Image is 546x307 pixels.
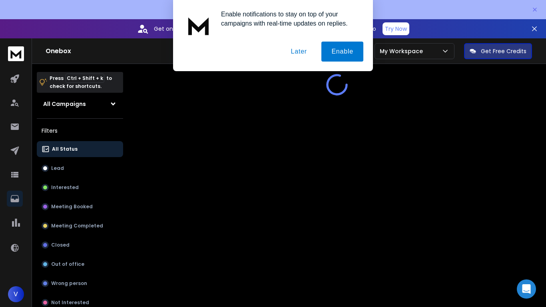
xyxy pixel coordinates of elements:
button: Interested [37,179,123,195]
button: Meeting Booked [37,199,123,215]
button: Wrong person [37,275,123,291]
h1: All Campaigns [43,100,86,108]
p: All Status [52,146,78,152]
button: Meeting Completed [37,218,123,234]
button: Lead [37,160,123,176]
p: Meeting Completed [51,223,103,229]
h3: Filters [37,125,123,136]
p: Out of office [51,261,84,267]
p: Interested [51,184,79,191]
button: V [8,286,24,302]
button: All Status [37,141,123,157]
div: Enable notifications to stay on top of your campaigns with real-time updates on replies. [215,10,363,28]
button: Closed [37,237,123,253]
button: Out of office [37,256,123,272]
p: Meeting Booked [51,203,93,210]
button: Enable [321,42,363,62]
p: Wrong person [51,280,87,287]
p: Not Interested [51,299,89,306]
button: Later [281,42,317,62]
img: notification icon [183,10,215,42]
p: Press to check for shortcuts. [50,74,112,90]
p: Lead [51,165,64,171]
div: Open Intercom Messenger [517,279,536,299]
span: Ctrl + Shift + k [66,74,104,83]
p: Closed [51,242,70,248]
button: All Campaigns [37,96,123,112]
